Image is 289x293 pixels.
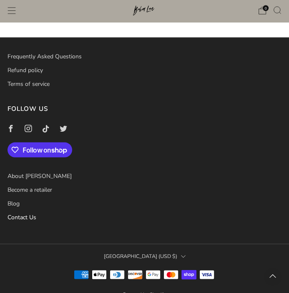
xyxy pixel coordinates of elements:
[8,7,16,15] a: Menu
[8,172,72,180] a: About [PERSON_NAME]
[8,80,50,88] a: Terms of service
[8,103,281,115] h3: Follow us
[258,7,266,15] a: Cart
[8,66,43,74] a: Refund policy
[133,6,156,16] img: Boba Love
[264,6,266,10] items-count: 0
[101,249,188,263] button: [GEOGRAPHIC_DATA] (USD $)
[8,200,20,208] a: Blog
[8,186,52,194] a: Become a retailer
[8,53,82,60] a: Frequently Asked Questions
[264,268,281,285] back-to-top-button: Back to top
[8,213,36,221] a: Contact Us
[273,6,281,15] a: Search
